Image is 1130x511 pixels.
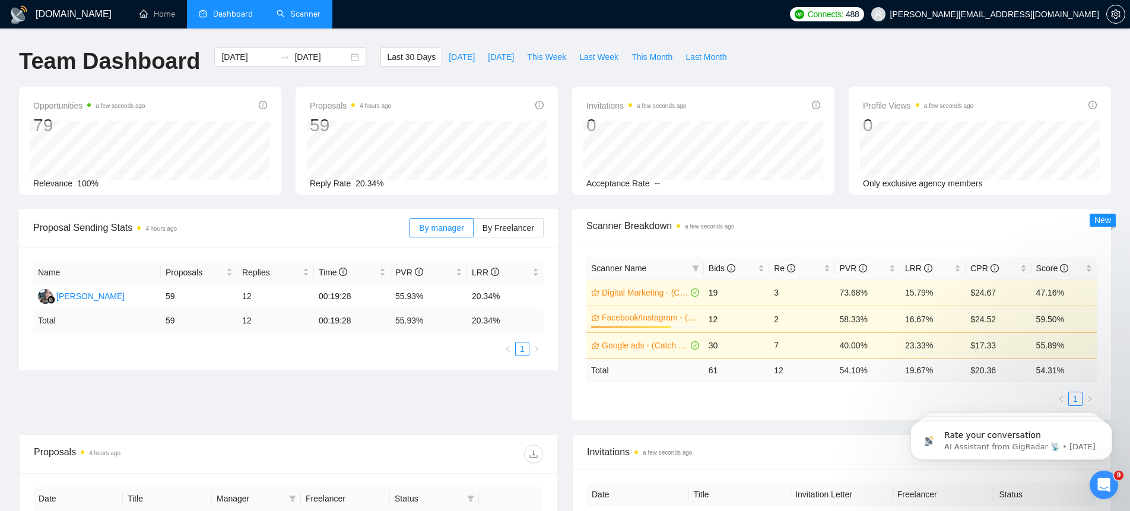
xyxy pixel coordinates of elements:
span: New [1094,215,1111,225]
td: 00:19:28 [314,284,391,309]
button: setting [1106,5,1125,24]
td: 73.68% [835,280,900,306]
div: 0 [863,114,973,137]
th: Date [34,487,123,510]
th: Name [33,261,161,284]
span: Replies [242,266,300,279]
time: a few seconds ago [685,223,734,230]
td: 00:19:28 [314,309,391,332]
td: 55.93 % [391,309,467,332]
th: Freelancer [301,487,390,510]
button: This Week [520,47,573,66]
time: a few seconds ago [643,449,692,456]
span: info-circle [991,264,999,272]
span: Last Week [579,50,618,64]
button: [DATE] [442,47,481,66]
span: -- [655,179,660,188]
span: user [874,10,883,18]
span: left [504,345,512,353]
span: Invitations [587,445,1096,459]
td: $ 20.36 [966,358,1031,382]
button: [DATE] [481,47,520,66]
span: This Week [527,50,566,64]
span: Opportunities [33,99,145,113]
span: right [533,345,540,353]
a: setting [1106,9,1125,19]
span: filter [692,265,699,272]
td: 12 [704,306,769,332]
li: Next Page [529,342,544,356]
span: check-circle [691,288,699,297]
button: left [1054,392,1068,406]
td: 3 [769,280,834,306]
td: 12 [237,309,314,332]
span: Invitations [586,99,686,113]
span: dashboard [199,9,207,18]
a: MC[PERSON_NAME] [38,291,125,300]
span: info-circle [1060,264,1068,272]
span: Re [774,264,795,273]
td: 54.31 % [1031,358,1097,382]
td: 20.34 % [467,309,544,332]
th: Title [689,483,791,506]
div: Proposals [34,445,288,464]
span: LRR [472,268,499,277]
h1: Team Dashboard [19,47,200,75]
td: 12 [769,358,834,382]
span: setting [1107,9,1125,19]
span: info-circle [859,264,867,272]
div: 0 [586,114,686,137]
span: PVR [395,268,423,277]
img: upwork-logo.png [795,9,804,19]
span: By Freelancer [483,223,534,233]
span: Bids [709,264,735,273]
td: 59 [161,284,237,309]
span: Last 30 Days [387,50,436,64]
span: Reply Rate [310,179,351,188]
span: filter [690,259,702,277]
span: Proposals [310,99,391,113]
td: 59.50% [1031,306,1097,332]
li: 1 [1068,392,1083,406]
span: 100% [77,179,99,188]
th: Replies [237,261,314,284]
span: Relevance [33,179,72,188]
th: Manager [212,487,301,510]
td: 12 [237,284,314,309]
td: 54.10 % [835,358,900,382]
span: Scanner Name [591,264,646,273]
a: Facebook/Instagram - (Catch All - Training) [602,311,697,324]
span: swap-right [280,52,290,62]
span: info-circle [259,101,267,109]
td: 55.89% [1031,332,1097,358]
td: 61 [704,358,769,382]
th: Proposals [161,261,237,284]
span: CPR [970,264,998,273]
span: Dashboard [213,9,253,19]
span: filter [465,490,477,507]
button: right [529,342,544,356]
span: filter [289,495,296,502]
a: homeHome [139,9,175,19]
li: Previous Page [1054,392,1068,406]
td: 2 [769,306,834,332]
td: 30 [704,332,769,358]
th: Status [994,483,1096,506]
span: info-circle [491,268,499,276]
a: Google ads - (Catch All - Training) - $75 [602,339,688,352]
span: This Month [631,50,672,64]
td: $24.67 [966,280,1031,306]
td: 23.33% [900,332,966,358]
td: 47.16% [1031,280,1097,306]
a: 1 [1069,392,1082,405]
span: Proposal Sending Stats [33,220,410,235]
span: LRR [905,264,932,273]
span: crown [591,341,599,350]
a: searchScanner [277,9,320,19]
li: Previous Page [501,342,515,356]
button: This Month [625,47,679,66]
span: Manager [217,492,284,505]
th: Date [587,483,689,506]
